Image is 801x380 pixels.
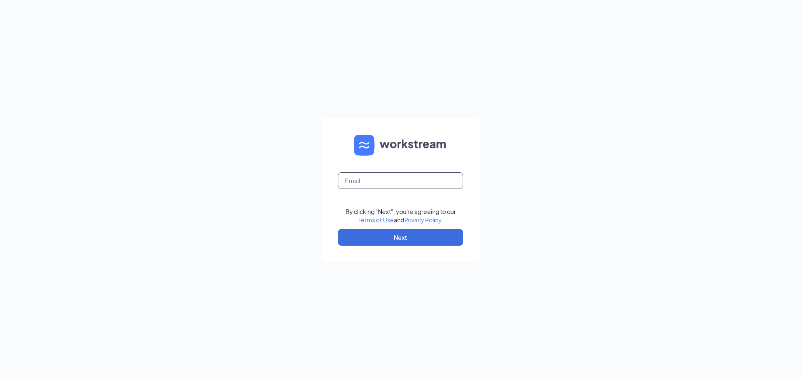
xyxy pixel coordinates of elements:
[345,207,456,224] div: By clicking "Next", you're agreeing to our and .
[354,135,447,156] img: WS logo and Workstream text
[338,229,463,246] button: Next
[404,216,441,224] a: Privacy Policy
[338,172,463,189] input: Email
[358,216,394,224] a: Terms of Use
